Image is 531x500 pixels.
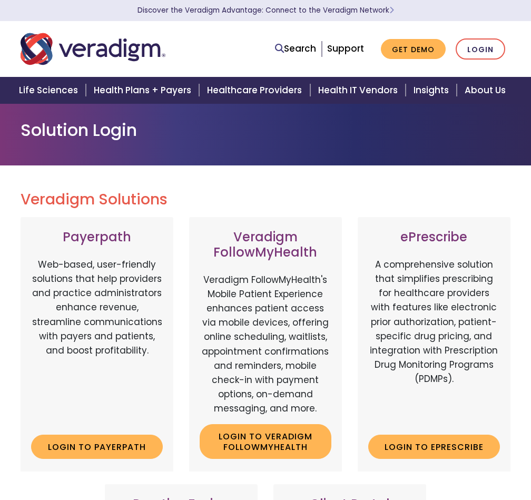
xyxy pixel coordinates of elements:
[31,258,163,426] p: Web-based, user-friendly solutions that help providers and practice administrators enhance revenu...
[407,77,458,104] a: Insights
[456,38,505,60] a: Login
[21,191,510,209] h2: Veradigm Solutions
[21,32,165,66] img: Veradigm logo
[200,424,331,458] a: Login to Veradigm FollowMyHealth
[458,77,518,104] a: About Us
[312,77,407,104] a: Health IT Vendors
[275,42,316,56] a: Search
[137,5,394,15] a: Discover the Veradigm Advantage: Connect to the Veradigm NetworkLearn More
[13,77,87,104] a: Life Sciences
[381,39,446,60] a: Get Demo
[389,5,394,15] span: Learn More
[327,42,364,55] a: Support
[368,258,500,426] p: A comprehensive solution that simplifies prescribing for healthcare providers with features like ...
[200,230,331,260] h3: Veradigm FollowMyHealth
[368,435,500,459] a: Login to ePrescribe
[21,120,510,140] h1: Solution Login
[368,230,500,245] h3: ePrescribe
[87,77,201,104] a: Health Plans + Payers
[31,435,163,459] a: Login to Payerpath
[201,77,311,104] a: Healthcare Providers
[31,230,163,245] h3: Payerpath
[200,273,331,416] p: Veradigm FollowMyHealth's Mobile Patient Experience enhances patient access via mobile devices, o...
